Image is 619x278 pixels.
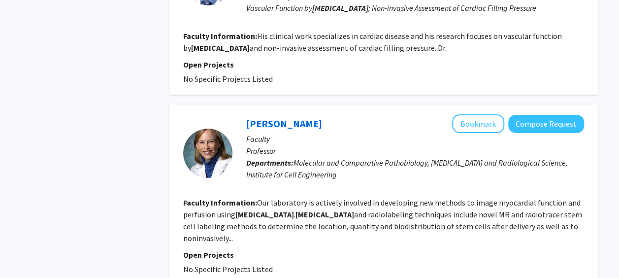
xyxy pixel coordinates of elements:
[183,264,273,274] span: No Specific Projects Listed
[183,31,257,41] b: Faculty Information:
[183,198,257,208] b: Faculty Information:
[452,114,504,133] button: Add Dara Kraitchman to Bookmarks
[246,117,322,130] a: [PERSON_NAME]
[183,74,273,84] span: No Specific Projects Listed
[246,158,568,179] span: Molecular and Comparative Pathobiology, [MEDICAL_DATA] and Radiological Science, Institute for Ce...
[235,209,294,219] b: [MEDICAL_DATA]
[295,209,354,219] b: [MEDICAL_DATA]
[246,145,584,157] p: Professor
[183,249,584,261] p: Open Projects
[183,31,562,53] fg-read-more: His clinical work specializes in cardiac disease and his research focuses on vascular function by...
[246,158,293,168] b: Departments:
[508,115,584,133] button: Compose Request to Dara Kraitchman
[191,43,250,53] b: [MEDICAL_DATA]
[7,234,42,271] iframe: Chat
[246,2,584,14] div: Vascular Function by ; Non-invasive Assessment of Cardiac Filling Pressure
[312,3,368,13] b: [MEDICAL_DATA]
[246,133,584,145] p: Faculty
[183,59,584,70] p: Open Projects
[183,198,582,243] fg-read-more: Our laboratory is actively involved in developing new methods to image myocardial function and pe...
